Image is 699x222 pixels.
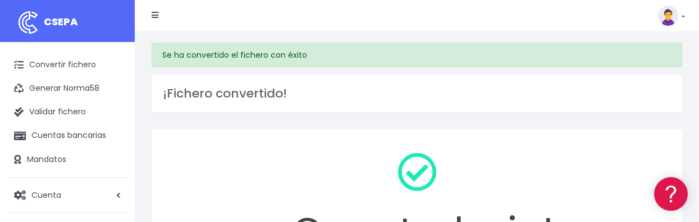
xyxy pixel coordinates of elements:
img: profile [658,6,678,26]
span: Cuenta [31,189,61,200]
span: CSEPA [44,15,78,29]
img: logo [14,8,42,36]
a: Cuenta [6,183,129,207]
a: Convertir fichero [6,53,129,77]
a: Validar fichero [6,100,129,124]
a: Generar Norma58 [6,77,129,100]
div: Se ha convertido el fichero con éxito [152,43,682,67]
a: Mandatos [6,148,129,172]
a: Cuentas bancarias [6,124,129,147]
h3: ¡Fichero convertido! [163,86,671,101]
